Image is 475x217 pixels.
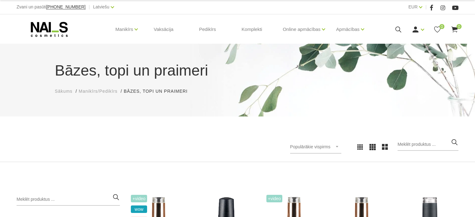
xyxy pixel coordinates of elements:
span: | [89,3,90,11]
input: Meklēt produktus ... [398,138,458,151]
a: Komplekti [237,14,267,44]
h1: Bāzes, topi un praimeri [55,59,420,82]
span: [PHONE_NUMBER] [46,4,86,9]
span: 0 [457,24,462,29]
a: Manikīrs/Pedikīrs [79,88,117,95]
span: Populārākie vispirms [290,144,330,149]
a: Pedikīrs [194,14,221,44]
a: [PHONE_NUMBER] [46,5,86,9]
a: 0 [433,26,441,33]
span: Sākums [55,89,73,94]
li: Bāzes, topi un praimeri [124,88,194,95]
a: Sākums [55,88,73,95]
a: 0 [451,26,458,33]
a: Vaksācija [149,14,178,44]
div: Zvani un pasūti [17,3,86,11]
a: Manikīrs [116,17,133,42]
span: +Video [131,195,147,202]
a: EUR [408,3,418,11]
span: Manikīrs/Pedikīrs [79,89,117,94]
span: 0 [439,24,444,29]
a: Apmācības [336,17,359,42]
a: Online apmācības [283,17,320,42]
span: | [425,3,427,11]
a: Latviešu [93,3,109,11]
span: +Video [266,195,283,202]
span: wow [131,205,147,213]
input: Meklēt produktus ... [17,193,120,206]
